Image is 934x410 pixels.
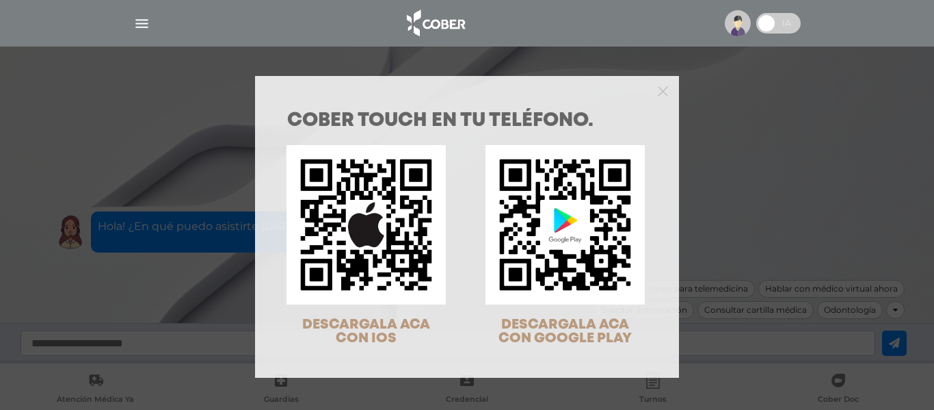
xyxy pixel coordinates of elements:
span: DESCARGALA ACA CON IOS [302,318,430,345]
button: Close [658,84,668,97]
img: qr-code [286,145,446,305]
h1: COBER TOUCH en tu teléfono. [287,112,647,131]
span: DESCARGALA ACA CON GOOGLE PLAY [498,318,632,345]
img: qr-code [485,145,645,305]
